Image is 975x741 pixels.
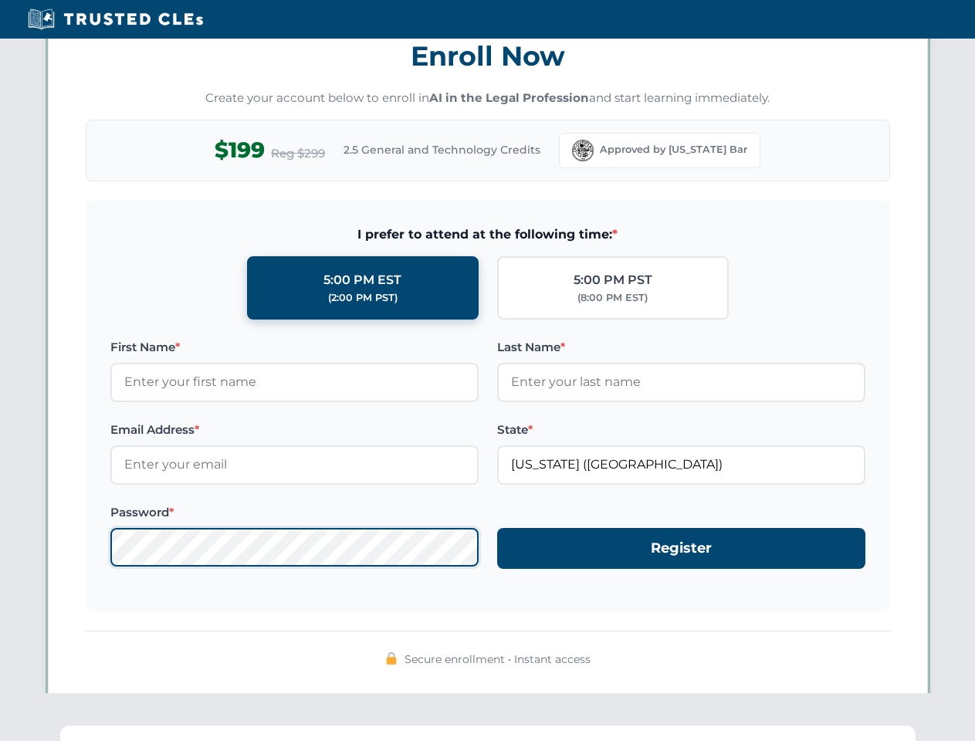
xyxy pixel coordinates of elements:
[86,90,890,107] p: Create your account below to enroll in and start learning immediately.
[110,503,479,522] label: Password
[110,363,479,401] input: Enter your first name
[86,32,890,80] h3: Enroll Now
[323,270,401,290] div: 5:00 PM EST
[497,445,865,484] input: Florida (FL)
[497,363,865,401] input: Enter your last name
[429,90,589,105] strong: AI in the Legal Profession
[497,528,865,569] button: Register
[23,8,208,31] img: Trusted CLEs
[110,421,479,439] label: Email Address
[110,225,865,245] span: I prefer to attend at the following time:
[600,142,747,157] span: Approved by [US_STATE] Bar
[497,421,865,439] label: State
[271,144,325,163] span: Reg $299
[577,290,648,306] div: (8:00 PM EST)
[572,140,594,161] img: Florida Bar
[405,651,591,668] span: Secure enrollment • Instant access
[215,133,265,167] span: $199
[385,652,398,665] img: 🔒
[328,290,398,306] div: (2:00 PM PST)
[110,338,479,357] label: First Name
[574,270,652,290] div: 5:00 PM PST
[110,445,479,484] input: Enter your email
[344,141,540,158] span: 2.5 General and Technology Credits
[497,338,865,357] label: Last Name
